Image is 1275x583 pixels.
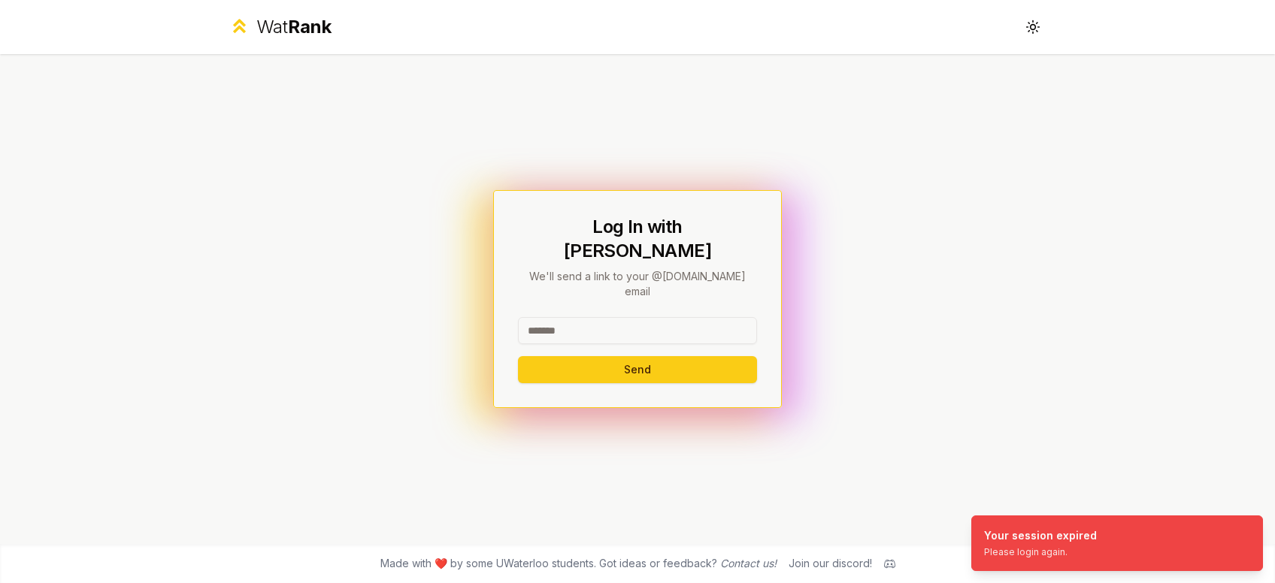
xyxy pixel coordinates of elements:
[984,546,1097,558] div: Please login again.
[984,528,1097,543] div: Your session expired
[288,16,332,38] span: Rank
[518,356,757,383] button: Send
[380,556,777,571] span: Made with ❤️ by some UWaterloo students. Got ideas or feedback?
[518,269,757,299] p: We'll send a link to your @[DOMAIN_NAME] email
[229,15,332,39] a: WatRank
[789,556,872,571] div: Join our discord!
[518,215,757,263] h1: Log In with [PERSON_NAME]
[256,15,332,39] div: Wat
[720,557,777,569] a: Contact us!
